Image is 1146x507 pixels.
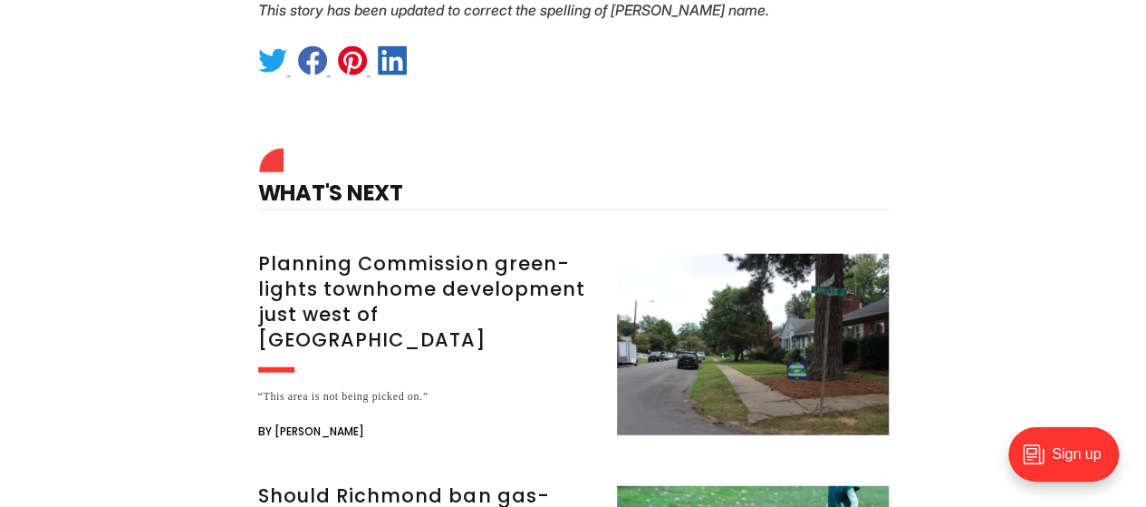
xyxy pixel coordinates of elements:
div: “This area is not being picked on.” [258,387,595,406]
h4: What's Next [258,153,889,210]
span: By [PERSON_NAME] [258,421,364,443]
em: This story has been updated to correct the spelling of [PERSON_NAME] name. [258,1,769,19]
img: Planning Commission green-lights townhome development just west of Carytown [617,254,889,435]
a: Planning Commission green-lights townhome development just west of [GEOGRAPHIC_DATA] “This area i... [258,254,889,443]
h3: Planning Commission green-lights townhome development just west of [GEOGRAPHIC_DATA] [258,251,595,353]
iframe: portal-trigger [993,418,1146,507]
